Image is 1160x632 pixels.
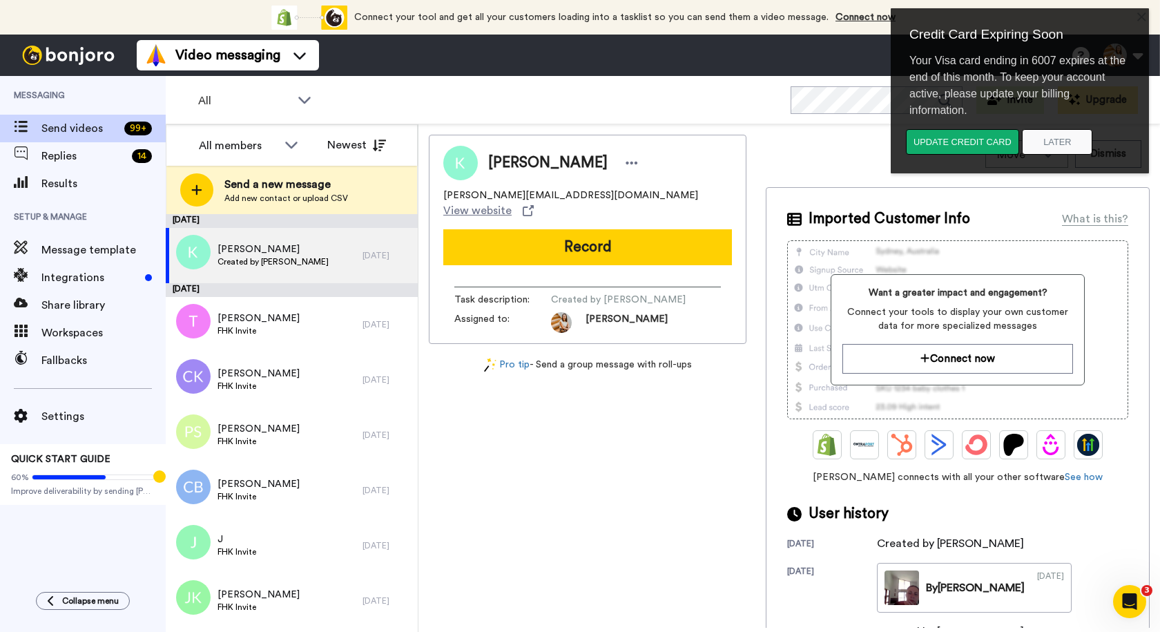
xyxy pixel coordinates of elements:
span: Want a greater impact and engagement? [842,286,1073,300]
span: [PERSON_NAME] [217,242,329,256]
img: ae74e093-145b-4a61-8de1-b8d6097a1111-1603253750.jpg [551,312,572,333]
span: FHK Invite [217,436,300,447]
span: All [198,93,291,109]
span: FHK Invite [217,546,256,557]
img: GoHighLevel [1077,434,1099,456]
a: By[PERSON_NAME][DATE] [877,563,1072,613]
span: [PERSON_NAME] [586,312,668,333]
div: [DATE] [166,214,418,228]
div: - Send a group message with roll-ups [429,358,746,372]
button: Later [131,129,202,155]
img: ck.png [176,359,211,394]
span: 3 [1141,585,1152,596]
div: animation [271,6,347,30]
span: [PERSON_NAME] [217,312,300,325]
img: Image of Kristy [443,146,478,180]
span: Imported Customer Info [809,209,970,229]
span: [PERSON_NAME] [217,367,300,381]
img: Patreon [1003,434,1025,456]
span: Connect your tools to display your own customer data for more specialized messages [842,305,1073,333]
div: [DATE] [362,430,411,441]
span: Results [41,175,166,192]
span: FHK Invite [217,491,300,502]
a: Pro tip [484,358,530,372]
div: [DATE] [1037,571,1064,605]
span: Created by [PERSON_NAME] [217,256,329,267]
span: FHK Invite [217,381,300,392]
div: [DATE] [362,319,411,330]
div: [DATE] [787,538,877,552]
button: Collapse menu [36,592,130,610]
span: Add new contact or upload CSV [224,193,348,204]
span: QUICK START GUIDE [11,454,110,464]
span: [PERSON_NAME] [217,477,300,491]
img: ps.png [176,414,211,449]
span: Send videos [41,120,119,137]
span: [PERSON_NAME] [217,422,300,436]
img: Drip [1040,434,1062,456]
span: Collapse menu [62,595,119,606]
span: FHK Invite [217,325,300,336]
img: ActiveCampaign [928,434,950,456]
iframe: Intercom live chat [1113,585,1146,618]
span: Replies [41,148,126,164]
span: View website [443,202,512,219]
div: Credit Card Expiring Soon [8,17,250,42]
span: Task description : [454,293,551,307]
div: [DATE] [362,250,411,261]
span: [PERSON_NAME] [488,153,608,173]
span: User history [809,504,889,524]
a: View website [443,202,534,219]
div: Created by [PERSON_NAME] [877,535,1024,552]
img: k.png [176,235,211,269]
img: 787bf514-cdb6-4fd7-be62-118f5e7e37eb-thumb.jpg [884,571,919,605]
span: Assigned to: [454,312,551,333]
span: Connect your tool and get all your customers loading into a tasklist so you can send them a video... [354,12,829,22]
div: All members [199,137,278,154]
img: t.png [176,304,211,338]
button: Connect now [842,344,1073,374]
span: Created by [PERSON_NAME] [551,293,686,307]
span: Improve deliverability by sending [PERSON_NAME]’s from your own email [11,486,155,497]
span: Settings [41,408,166,425]
img: Shopify [816,434,838,456]
img: Hubspot [891,434,913,456]
button: Update credit card [15,129,128,155]
div: [DATE] [166,283,418,297]
img: jk.png [176,580,211,615]
span: [PERSON_NAME][EMAIL_ADDRESS][DOMAIN_NAME] [443,189,698,202]
span: FHK Invite [217,602,300,613]
img: bj-logo-header-white.svg [17,46,120,65]
div: By [PERSON_NAME] [926,580,1025,596]
img: cb.png [176,470,211,504]
div: 14 [132,149,152,163]
span: Video messaging [175,46,280,65]
div: [DATE] [362,540,411,551]
img: magic-wand.svg [484,358,496,372]
span: J [217,533,256,546]
div: [DATE] [362,595,411,606]
button: Newest [317,131,396,159]
div: [DATE] [362,485,411,496]
span: Share library [41,297,166,314]
span: Send a new message [224,176,348,193]
button: Record [443,229,732,265]
img: j.png [176,525,211,559]
div: [DATE] [362,374,411,385]
img: ConvertKit [965,434,987,456]
span: 60% [11,472,29,483]
img: vm-color.svg [145,44,167,66]
div: [DATE] [787,566,877,613]
span: Integrations [41,269,139,286]
span: [PERSON_NAME] connects with all your other software [787,470,1128,484]
div: Tooltip anchor [153,470,166,483]
a: Connect now [835,12,896,22]
span: Workspaces [41,325,166,341]
div: 99 + [124,122,152,135]
div: Your Visa card ending in 6007 expires at the end of this month. To keep your account active, plea... [8,42,250,129]
span: Message template [41,242,166,258]
a: See how [1065,472,1103,482]
span: Fallbacks [41,352,166,369]
span: [PERSON_NAME] [217,588,300,602]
